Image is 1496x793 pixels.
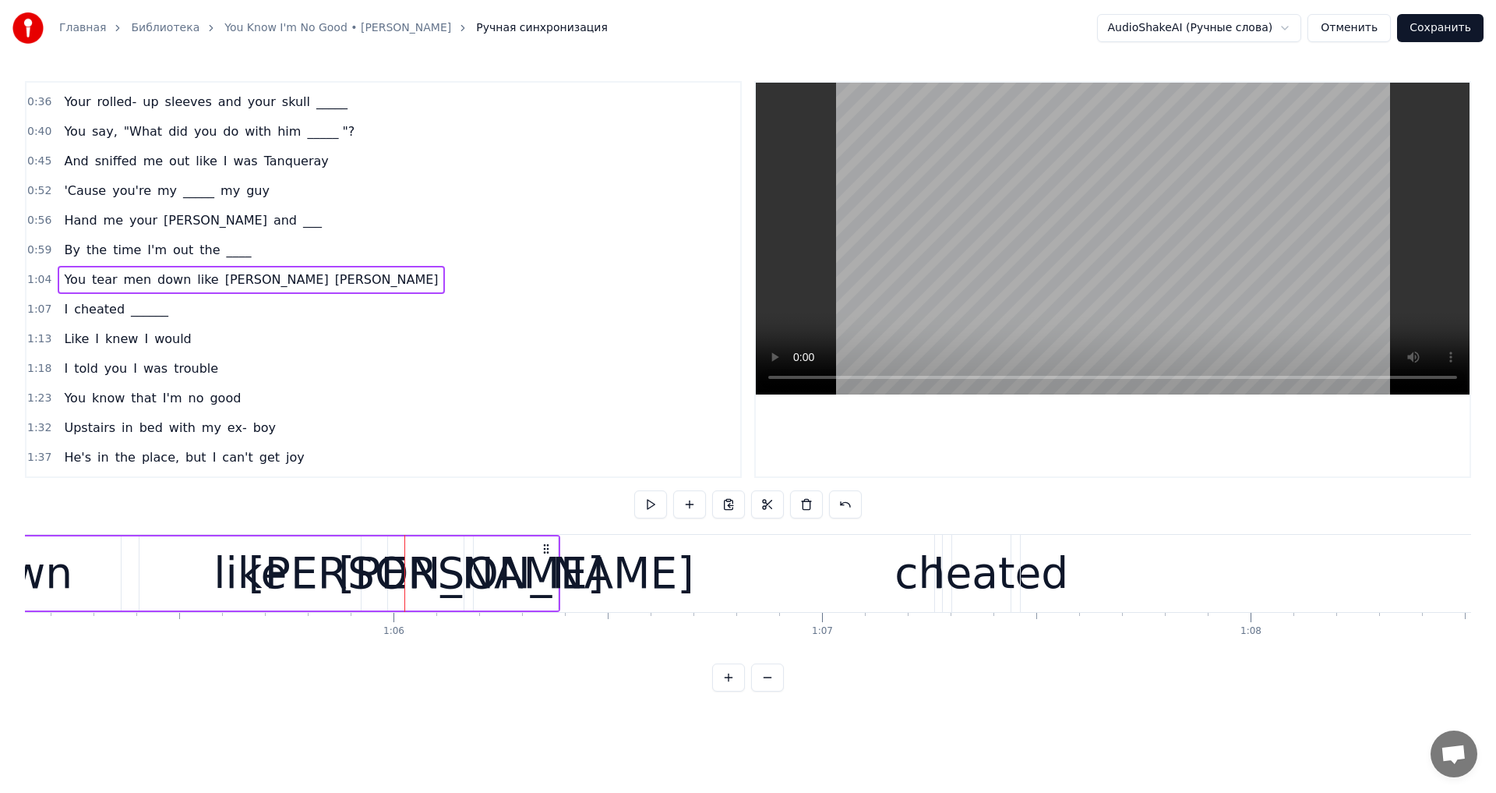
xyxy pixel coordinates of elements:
span: tear [90,271,119,289]
span: I [62,359,69,377]
div: 1:07 [812,625,833,638]
span: _____ [182,182,216,200]
span: ______ [129,300,170,318]
span: sniffed [93,152,139,170]
span: was [142,359,169,377]
span: You [62,271,87,289]
span: 'Cause [62,182,108,200]
span: bed [138,419,164,437]
span: and [217,93,243,111]
div: 1:06 [383,625,404,638]
span: me [142,152,164,170]
div: 1:08 [1240,625,1261,638]
span: "What [122,122,164,140]
span: I [143,330,150,348]
span: 0:45 [27,154,51,169]
span: ____ [225,241,253,259]
span: _____ "? [305,122,356,140]
span: 1:18 [27,361,51,377]
span: And [62,152,90,170]
span: Your [62,93,92,111]
a: Библиотека [131,20,199,36]
a: Open chat [1431,731,1477,777]
span: He's [62,448,93,466]
span: [PERSON_NAME] [224,271,330,289]
span: I [93,330,101,348]
button: Сохранить [1397,14,1484,42]
span: I'm [146,241,168,259]
span: no [187,389,206,407]
span: 1:32 [27,420,51,436]
span: like [196,271,220,289]
span: in [96,448,111,466]
span: rolled- [96,93,139,111]
span: the [198,241,221,259]
a: You Know I'm No Good • [PERSON_NAME] [224,20,451,36]
span: time [111,241,143,259]
span: Hand [62,211,98,229]
span: ex- [226,419,249,437]
span: 1:04 [27,272,51,288]
span: good [208,389,242,407]
span: guy [245,182,271,200]
span: did [167,122,189,140]
span: like [194,152,218,170]
span: but [184,448,208,466]
span: the [114,448,137,466]
span: your [128,211,159,229]
button: Отменить [1307,14,1391,42]
span: ___ [302,211,323,229]
span: the [85,241,108,259]
span: with [243,122,273,140]
span: Like [62,330,90,348]
span: sleeves [164,93,213,111]
span: get [258,448,281,466]
span: my [200,419,223,437]
span: 0:36 [27,94,51,110]
span: my [219,182,242,200]
span: you're [111,182,153,200]
span: 0:59 [27,243,51,258]
span: By [62,241,81,259]
span: place, [140,448,181,466]
span: Ручная синхронизация [476,20,608,36]
span: my [156,182,178,200]
span: [PERSON_NAME] [162,211,269,229]
span: trouble [172,359,220,377]
div: cheated [894,541,1068,606]
span: you [103,359,129,377]
img: youka [12,12,44,44]
span: would [153,330,193,348]
span: down [156,271,192,289]
span: 1:37 [27,450,51,466]
span: I'm [161,389,184,407]
span: say, [90,122,119,140]
span: do [221,122,240,140]
span: can't [221,448,254,466]
span: You [62,389,87,407]
a: Главная [59,20,106,36]
span: 0:40 [27,124,51,140]
span: me [102,211,125,229]
span: 0:52 [27,183,51,199]
div: like [213,541,287,606]
nav: breadcrumb [59,20,608,36]
span: and [272,211,298,229]
span: that [129,389,158,407]
span: in [120,419,135,437]
div: [PERSON_NAME] [248,541,604,606]
span: was [231,152,259,170]
span: know [90,389,126,407]
span: cheated [72,300,126,318]
span: I [62,300,69,318]
span: your [246,93,277,111]
span: you [192,122,218,140]
span: out [168,152,191,170]
span: up [141,93,160,111]
span: men [122,271,153,289]
span: 0:56 [27,213,51,228]
span: with [168,419,197,437]
span: out [171,241,195,259]
span: knew [104,330,139,348]
span: 1:23 [27,391,51,406]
